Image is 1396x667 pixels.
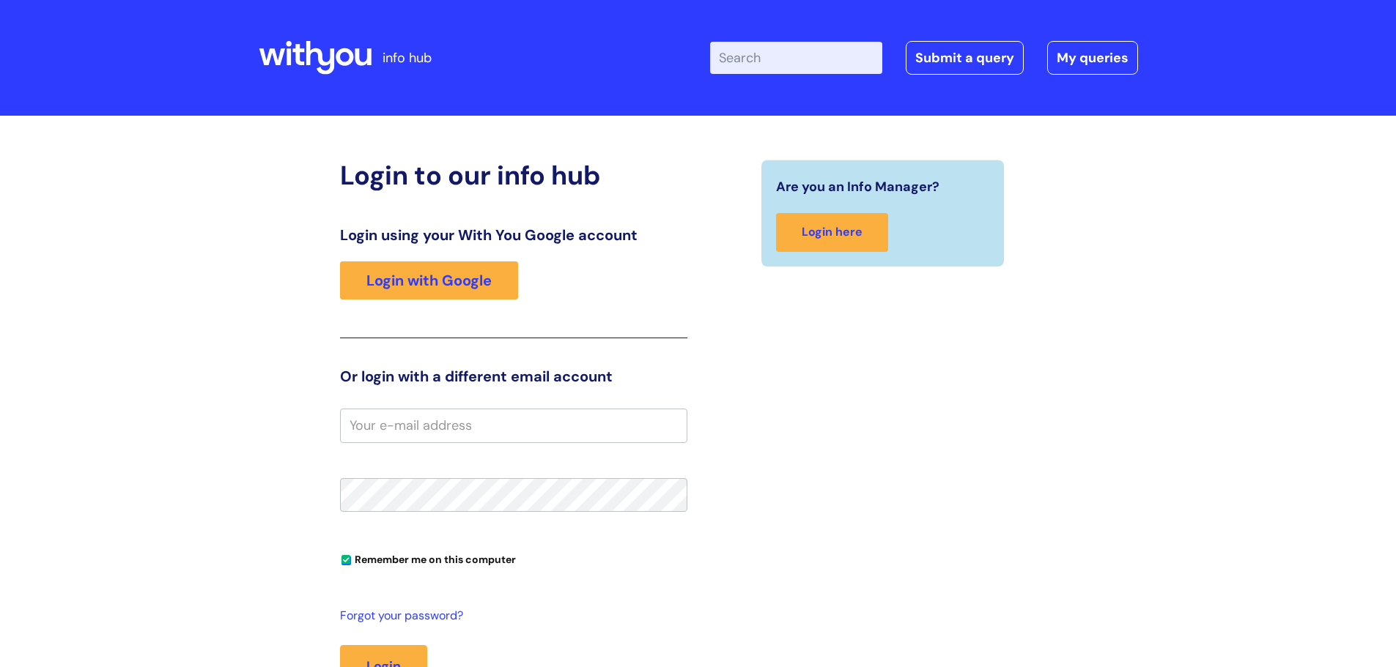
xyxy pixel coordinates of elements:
a: Login here [776,213,888,252]
div: You can uncheck this option if you're logging in from a shared device [340,547,687,570]
h3: Login using your With You Google account [340,226,687,244]
input: Remember me on this computer [341,556,351,565]
a: Login with Google [340,261,518,299]
a: Forgot your password? [340,605,680,627]
label: Remember me on this computer [340,550,516,566]
a: My queries [1047,41,1138,75]
h2: Login to our info hub [340,160,687,191]
span: Are you an Info Manager? [776,175,939,198]
p: info hub [383,46,432,70]
a: Submit a query [906,41,1024,75]
input: Your e-mail address [340,409,687,442]
input: Search [710,42,882,74]
h3: Or login with a different email account [340,368,687,385]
